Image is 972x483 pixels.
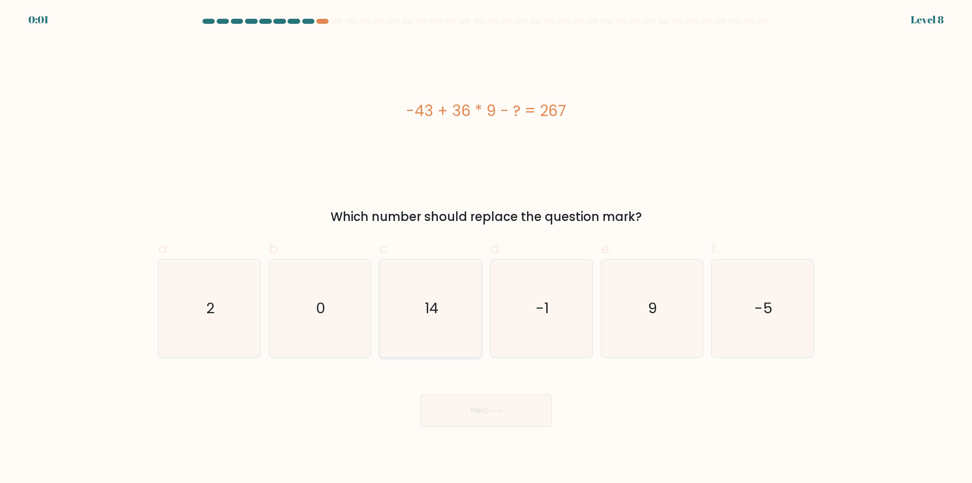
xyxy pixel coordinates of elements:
[425,299,438,319] text: 14
[649,299,658,319] text: 9
[316,299,326,319] text: 0
[379,239,390,258] span: c.
[601,239,612,258] span: e.
[755,299,773,319] text: -5
[536,299,549,319] text: -1
[158,239,170,258] span: a.
[28,12,49,27] div: 0:01
[158,99,814,122] div: -43 + 36 * 9 - ? = 267
[206,299,215,319] text: 2
[711,239,718,258] span: f.
[420,394,552,427] button: Next
[490,239,502,258] span: d.
[269,239,281,258] span: b.
[911,12,944,27] div: Level 8
[164,208,808,226] div: Which number should replace the question mark?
